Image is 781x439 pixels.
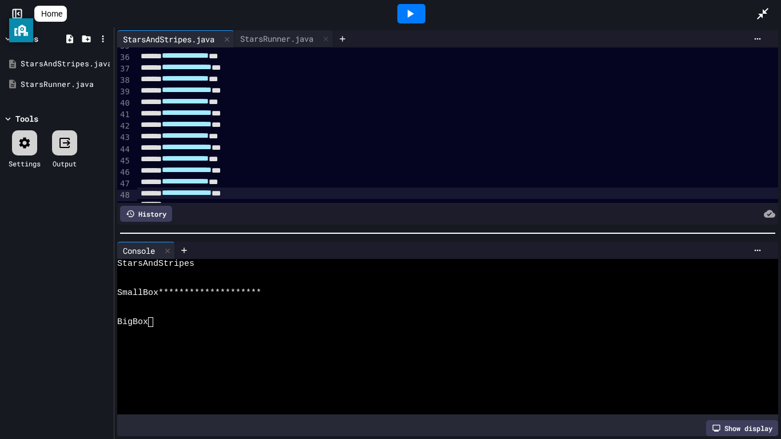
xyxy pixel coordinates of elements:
[120,206,172,222] div: History
[117,75,132,86] div: 38
[117,155,132,167] div: 45
[117,52,132,63] div: 36
[117,121,132,132] div: 42
[117,167,132,178] div: 46
[117,86,132,98] div: 39
[117,259,194,269] span: StarsAndStripes
[117,98,132,109] div: 40
[234,30,333,47] div: StarsRunner.java
[5,5,79,73] div: Chat with us now!Close
[117,63,132,75] div: 37
[41,8,62,19] span: Home
[117,109,132,121] div: 41
[117,132,132,143] div: 43
[9,18,33,42] button: privacy banner
[117,144,132,155] div: 44
[34,6,67,22] a: Home
[234,33,319,45] div: StarsRunner.java
[117,178,132,190] div: 47
[117,317,148,327] span: BigBox
[117,201,132,213] div: 49
[117,190,132,201] div: 48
